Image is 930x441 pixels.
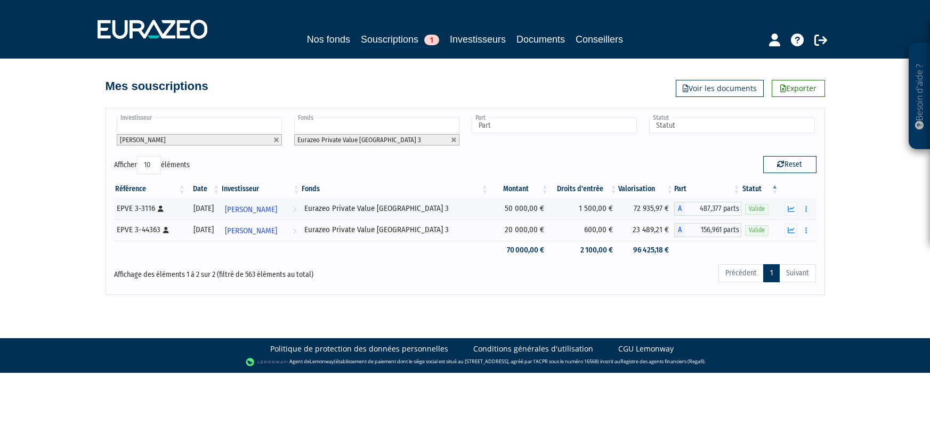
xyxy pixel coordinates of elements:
a: Exporter [772,80,825,97]
a: Souscriptions1 [361,32,439,48]
div: - Agent de (établissement de paiement dont le siège social est situé au [STREET_ADDRESS], agréé p... [11,357,919,367]
th: Investisseur: activer pour trier la colonne par ordre croissant [221,180,301,198]
td: 2 100,00 € [549,241,618,259]
i: [Français] Personne physique [163,227,169,233]
a: Registre des agents financiers (Regafi) [620,358,705,365]
span: Valide [745,225,769,235]
a: [PERSON_NAME] [221,198,301,219]
div: Eurazeo Private Value [GEOGRAPHIC_DATA] 3 [304,203,485,214]
span: 487,377 parts [685,202,741,216]
span: [PERSON_NAME] [225,200,277,219]
div: EPVE 3-3116 [117,203,183,214]
span: 156,961 parts [685,223,741,237]
select: Afficheréléments [137,156,161,174]
label: Afficher éléments [114,156,190,174]
a: CGU Lemonway [618,344,674,354]
span: A [674,223,685,237]
span: [PERSON_NAME] [225,221,277,241]
a: Lemonway [310,358,334,365]
div: EPVE 3-44363 [117,224,183,235]
a: Investisseurs [450,32,506,47]
img: logo-lemonway.png [246,357,287,367]
th: Statut : activer pour trier la colonne par ordre d&eacute;croissant [741,180,780,198]
span: Eurazeo Private Value [GEOGRAPHIC_DATA] 3 [297,136,421,144]
th: Droits d'entrée: activer pour trier la colonne par ordre croissant [549,180,618,198]
a: Voir les documents [676,80,764,97]
th: Part: activer pour trier la colonne par ordre croissant [674,180,741,198]
td: 1 500,00 € [549,198,618,219]
td: 50 000,00 € [489,198,549,219]
img: 1732889491-logotype_eurazeo_blanc_rvb.png [98,20,207,39]
span: A [674,202,685,216]
a: Nos fonds [307,32,350,47]
td: 20 000,00 € [489,219,549,241]
a: 1 [763,264,780,282]
th: Date: activer pour trier la colonne par ordre croissant [187,180,221,198]
div: [DATE] [190,224,217,235]
div: Affichage des éléments 1 à 2 sur 2 (filtré de 563 éléments au total) [114,263,398,280]
h4: Mes souscriptions [106,80,208,93]
th: Valorisation: activer pour trier la colonne par ordre croissant [618,180,674,198]
div: A - Eurazeo Private Value Europe 3 [674,223,741,237]
a: Politique de protection des données personnelles [270,344,448,354]
span: 1 [424,35,439,45]
td: 70 000,00 € [489,241,549,259]
th: Montant: activer pour trier la colonne par ordre croissant [489,180,549,198]
p: Besoin d'aide ? [913,48,926,144]
th: Fonds: activer pour trier la colonne par ordre croissant [301,180,489,198]
a: Documents [516,32,565,47]
i: Voir l'investisseur [293,221,296,241]
span: Valide [745,204,769,214]
div: Eurazeo Private Value [GEOGRAPHIC_DATA] 3 [304,224,485,235]
td: 72 935,97 € [618,198,674,219]
td: 96 425,18 € [618,241,674,259]
a: Conditions générales d'utilisation [473,344,593,354]
i: Voir l'investisseur [293,200,296,219]
div: A - Eurazeo Private Value Europe 3 [674,202,741,216]
button: Reset [763,156,816,173]
i: [Français] Personne physique [158,206,164,212]
a: Conseillers [576,32,623,47]
span: [PERSON_NAME] [120,136,166,144]
td: 23 489,21 € [618,219,674,241]
td: 600,00 € [549,219,618,241]
a: [PERSON_NAME] [221,219,301,241]
div: [DATE] [190,203,217,214]
th: Référence : activer pour trier la colonne par ordre croissant [114,180,187,198]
